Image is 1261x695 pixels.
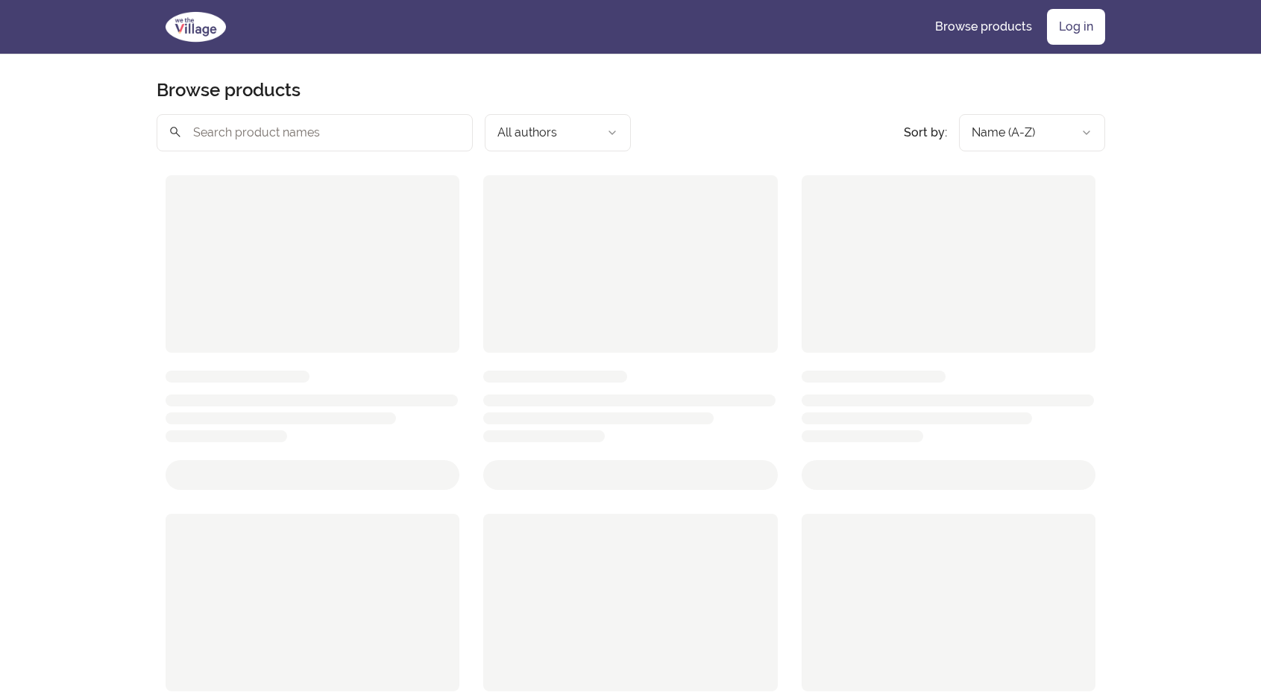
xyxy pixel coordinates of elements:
[923,9,1044,45] a: Browse products
[169,122,182,142] span: search
[923,9,1105,45] nav: Main
[485,114,631,151] button: Filter by author
[157,78,301,102] h1: Browse products
[157,114,473,151] input: Search product names
[904,125,947,139] span: Sort by:
[157,9,235,45] img: We The Village logo
[959,114,1105,151] button: Product sort options
[1047,9,1105,45] a: Log in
